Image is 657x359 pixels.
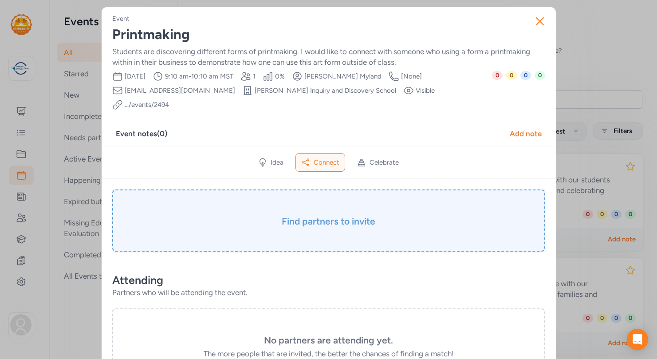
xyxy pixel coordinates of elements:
div: Printmaking [112,27,545,43]
span: Visible [416,86,435,95]
div: Attending [112,273,545,287]
h3: No partners are attending yet. [134,334,523,347]
h3: Find partners to invite [134,215,523,228]
span: 0 [506,71,517,80]
div: Add note [510,128,542,139]
span: 0 % [275,72,285,81]
div: Event notes ( 0 ) [116,128,167,139]
span: 0 [535,71,545,80]
span: Connect [314,158,339,167]
div: Open Intercom Messenger [627,329,648,350]
span: 0 [520,71,531,80]
div: Students are discovering different forms of printmaking. I would like to connect with someone who... [112,46,545,67]
span: 9:10 am - 10:10 am MST [165,72,233,81]
span: [PERSON_NAME] Myland [304,72,382,81]
span: Idea [271,158,283,167]
div: Partners who will be attending the event. [112,287,545,298]
span: [PERSON_NAME] Inquiry and Discovery School [255,86,396,95]
span: 1 [253,72,256,81]
span: [DATE] [125,72,146,81]
div: The more people that are invited, the better the chances of finding a match! [134,348,523,359]
a: .../events/2494 [125,100,169,109]
span: [None] [401,72,422,81]
div: Event [112,14,130,23]
span: Celebrate [370,158,399,167]
span: [EMAIL_ADDRESS][DOMAIN_NAME] [125,86,235,95]
span: 0 [492,71,503,80]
